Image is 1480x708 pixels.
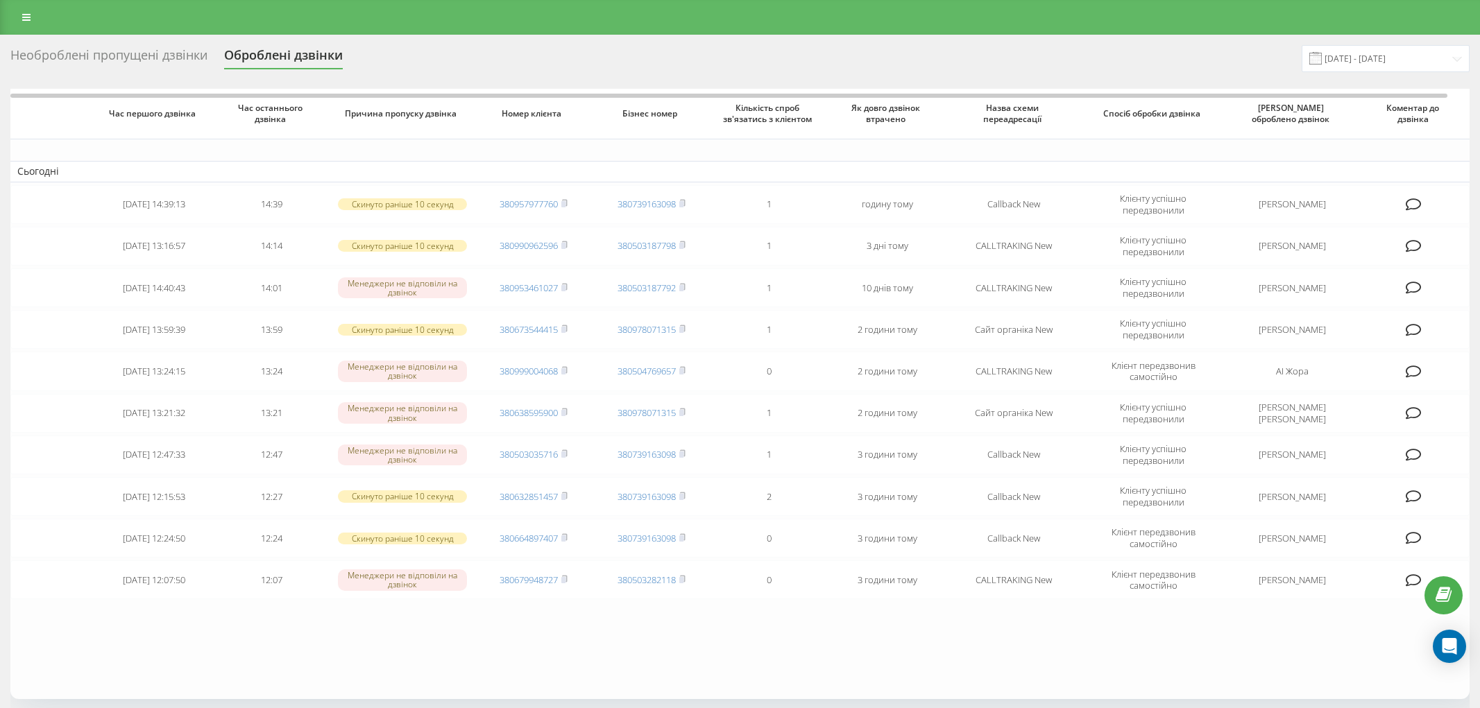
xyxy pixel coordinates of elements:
td: Клієнт передзвонив самостійно [1082,519,1225,558]
td: Клієнту успішно передзвонили [1082,435,1225,474]
span: Назва схеми переадресації [960,103,1069,124]
a: 380638595900 [500,406,558,419]
td: 1 [711,435,828,474]
a: 380739163098 [618,448,676,460]
td: Callback New [946,477,1081,516]
td: 13:24 [213,352,331,390]
span: Спосіб обробки дзвінка [1095,108,1211,119]
span: Номер клієнта [486,108,580,119]
a: 380739163098 [618,490,676,503]
td: 3 години тому [828,519,946,558]
td: Клієнту успішно передзвонили [1082,227,1225,266]
span: [PERSON_NAME] оброблено дзвінок [1238,103,1347,124]
td: [DATE] 13:16:57 [95,227,213,266]
td: Сайт органіка New [946,310,1081,349]
td: 14:14 [213,227,331,266]
span: Час останнього дзвінка [225,103,318,124]
td: 13:21 [213,394,331,433]
div: Скинуто раніше 10 секунд [338,533,467,544]
a: 380978071315 [618,406,676,419]
td: Callback New [946,185,1081,224]
div: Менеджери не відповіли на дзвінок [338,361,467,381]
div: Скинуто раніше 10 секунд [338,324,467,336]
td: 10 днів тому [828,268,946,307]
td: 14:39 [213,185,331,224]
td: 3 години тому [828,435,946,474]
td: Клієнту успішно передзвонили [1082,268,1225,307]
a: 380739163098 [618,532,676,544]
div: Скинуто раніше 10 секунд [338,490,467,502]
td: Сьогодні [10,161,1470,182]
td: 1 [711,268,828,307]
div: Необроблені пропущені дзвінки [10,48,207,69]
span: Коментар до дзвінка [1372,103,1458,124]
td: 12:47 [213,435,331,474]
td: CALLTRAKING New [946,227,1081,266]
td: 12:07 [213,560,331,599]
a: 380673544415 [500,323,558,336]
td: Клієнт передзвонив самостійно [1082,352,1225,390]
td: [DATE] 12:15:53 [95,477,213,516]
td: [DATE] 12:24:50 [95,519,213,558]
td: [PERSON_NAME] [1225,268,1359,307]
td: [DATE] 14:40:43 [95,268,213,307]
a: 380503187792 [618,282,676,294]
a: 380503035716 [500,448,558,460]
td: [PERSON_NAME] [1225,477,1359,516]
td: 3 години тому [828,477,946,516]
td: 12:24 [213,519,331,558]
span: Як довго дзвінок втрачено [841,103,935,124]
a: 380978071315 [618,323,676,336]
a: 380957977760 [500,198,558,210]
div: Скинуто раніше 10 секунд [338,198,467,210]
div: Менеджери не відповіли на дзвінок [338,402,467,423]
td: 0 [711,560,828,599]
td: [PERSON_NAME] [1225,435,1359,474]
span: Причина пропуску дзвінка [344,108,461,119]
a: 380503282118 [618,573,676,586]
td: 12:27 [213,477,331,516]
div: Менеджери не відповіли на дзвінок [338,444,467,465]
a: 380953461027 [500,282,558,294]
td: Клієнту успішно передзвонили [1082,394,1225,433]
div: Менеджери не відповіли на дзвінок [338,569,467,590]
td: 14:01 [213,268,331,307]
td: 2 [711,477,828,516]
td: [DATE] 13:24:15 [95,352,213,390]
td: 13:59 [213,310,331,349]
td: Клієнту успішно передзвонили [1082,310,1225,349]
td: 3 години тому [828,560,946,599]
td: [DATE] 13:59:39 [95,310,213,349]
td: 2 години тому [828,394,946,433]
a: 380632851457 [500,490,558,503]
td: годину тому [828,185,946,224]
td: [PERSON_NAME] [1225,227,1359,266]
td: АІ Жора [1225,352,1359,390]
td: 2 години тому [828,352,946,390]
td: 0 [711,519,828,558]
div: Open Intercom Messenger [1433,630,1466,663]
a: 380990962596 [500,239,558,252]
div: Скинуто раніше 10 секунд [338,240,467,252]
td: Callback New [946,435,1081,474]
td: [PERSON_NAME] [1225,560,1359,599]
td: Сайт органіка New [946,394,1081,433]
td: 1 [711,394,828,433]
td: 1 [711,310,828,349]
td: 1 [711,227,828,266]
a: 380503187798 [618,239,676,252]
td: [PERSON_NAME] [1225,310,1359,349]
td: 2 години тому [828,310,946,349]
td: [DATE] 12:07:50 [95,560,213,599]
a: 380739163098 [618,198,676,210]
a: 380679948727 [500,573,558,586]
td: Клієнт передзвонив самостійно [1082,560,1225,599]
td: [PERSON_NAME] [1225,185,1359,224]
a: 380999004068 [500,365,558,377]
td: Callback New [946,519,1081,558]
td: Клієнту успішно передзвонили [1082,477,1225,516]
td: 3 дні тому [828,227,946,266]
div: Менеджери не відповіли на дзвінок [338,277,467,298]
span: Бізнес номер [604,108,698,119]
td: [PERSON_NAME] [1225,519,1359,558]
